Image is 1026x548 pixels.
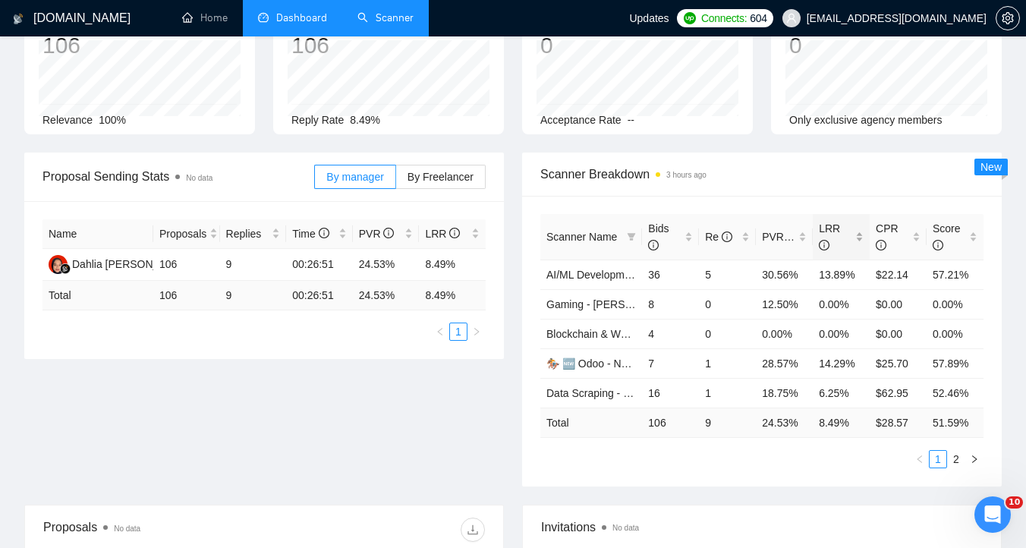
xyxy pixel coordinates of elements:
[286,249,353,281] td: 00:26:51
[13,7,24,31] img: logo
[226,225,269,242] span: Replies
[996,6,1020,30] button: setting
[911,450,929,468] li: Previous Page
[629,12,669,24] span: Updates
[947,450,965,468] li: 2
[60,263,71,274] img: gigradar-bm.png
[326,171,383,183] span: By manager
[929,450,947,468] li: 1
[258,12,269,23] span: dashboard
[684,12,696,24] img: upwork-logo.png
[42,219,153,249] th: Name
[467,323,486,341] li: Next Page
[449,228,460,238] span: info-circle
[42,114,93,126] span: Relevance
[980,161,1002,173] span: New
[699,408,756,437] td: 9
[419,281,486,310] td: 8.49 %
[762,231,798,243] span: PVR
[666,171,707,179] time: 3 hours ago
[612,524,639,532] span: No data
[701,10,747,27] span: Connects:
[870,378,927,408] td: $62.95
[467,323,486,341] button: right
[819,240,829,250] span: info-circle
[915,455,924,464] span: left
[786,13,797,24] span: user
[813,378,870,408] td: 6.25%
[722,231,732,242] span: info-circle
[870,348,927,378] td: $25.70
[419,249,486,281] td: 8.49%
[624,225,639,248] span: filter
[911,450,929,468] button: left
[933,222,961,251] span: Score
[220,249,287,281] td: 9
[699,319,756,348] td: 0
[927,378,984,408] td: 52.46%
[927,408,984,437] td: 51.59 %
[436,327,445,336] span: left
[431,323,449,341] li: Previous Page
[153,281,220,310] td: 106
[996,12,1020,24] a: setting
[42,167,314,186] span: Proposal Sending Stats
[461,524,484,536] span: download
[540,114,622,126] span: Acceptance Rate
[819,222,840,251] span: LRR
[182,11,228,24] a: homeHome
[291,114,344,126] span: Reply Rate
[927,348,984,378] td: 57.89%
[870,319,927,348] td: $0.00
[813,289,870,319] td: 0.00%
[540,165,984,184] span: Scanner Breakdown
[756,289,813,319] td: 12.50%
[627,232,636,241] span: filter
[292,228,329,240] span: Time
[642,348,699,378] td: 7
[546,231,617,243] span: Scanner Name
[756,260,813,289] td: 30.56%
[628,114,634,126] span: --
[756,378,813,408] td: 18.75%
[153,249,220,281] td: 106
[472,327,481,336] span: right
[930,451,946,468] a: 1
[408,171,474,183] span: By Freelancer
[99,114,126,126] span: 100%
[813,348,870,378] td: 14.29%
[927,260,984,289] td: 57.21%
[965,450,984,468] li: Next Page
[114,524,140,533] span: No data
[540,408,642,437] td: Total
[699,348,756,378] td: 1
[546,357,644,370] a: 🏇 🆕 Odoo - Nadiia
[43,518,264,542] div: Proposals
[642,378,699,408] td: 16
[648,240,659,250] span: info-circle
[546,328,735,340] a: Blockchain & Web3 - [PERSON_NAME]
[353,281,420,310] td: 24.53 %
[425,228,460,240] span: LRR
[876,222,899,251] span: CPR
[461,518,485,542] button: download
[648,222,669,251] span: Bids
[1006,496,1023,509] span: 10
[705,231,732,243] span: Re
[756,408,813,437] td: 24.53 %
[220,281,287,310] td: 9
[699,378,756,408] td: 1
[876,240,886,250] span: info-circle
[72,256,193,272] div: Dahlia [PERSON_NAME]
[870,289,927,319] td: $0.00
[546,298,681,310] a: Gaming - [PERSON_NAME]
[357,11,414,24] a: searchScanner
[49,257,193,269] a: DWDahlia [PERSON_NAME]
[996,12,1019,24] span: setting
[42,281,153,310] td: Total
[933,240,943,250] span: info-circle
[756,348,813,378] td: 28.57%
[546,387,653,399] a: Data Scraping - Nadiia
[186,174,212,182] span: No data
[789,114,943,126] span: Only exclusive agency members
